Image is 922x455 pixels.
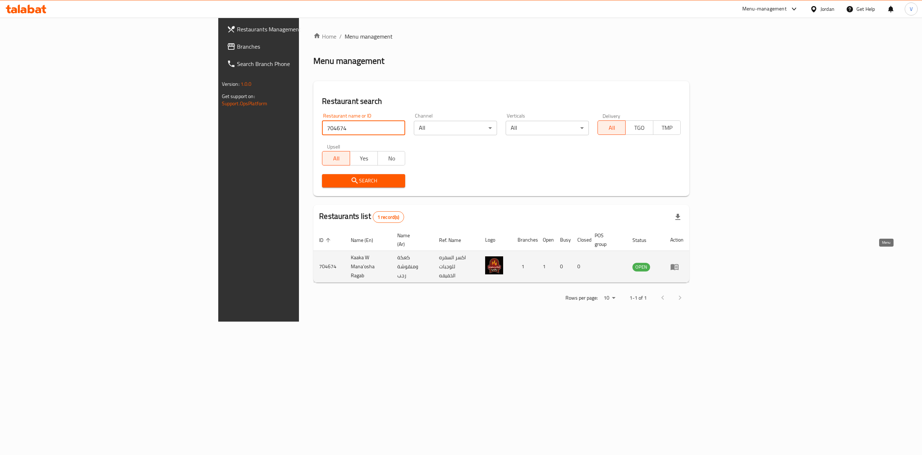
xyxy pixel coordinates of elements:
[554,229,572,251] th: Busy
[595,231,618,248] span: POS group
[373,211,404,223] div: Total records count
[237,25,367,34] span: Restaurants Management
[506,121,589,135] div: All
[313,229,689,283] table: enhanced table
[630,293,647,302] p: 1-1 of 1
[597,120,626,135] button: All
[237,42,367,51] span: Branches
[572,229,589,251] th: Closed
[397,231,425,248] span: Name (Ar)
[237,59,367,68] span: Search Branch Phone
[351,236,382,244] span: Name (En)
[632,263,650,271] span: OPEN
[325,153,347,164] span: All
[377,151,406,165] button: No
[603,113,621,118] label: Delivery
[601,293,618,304] div: Rows per page:
[742,5,787,13] div: Menu-management
[381,153,403,164] span: No
[221,21,372,38] a: Restaurants Management
[241,79,252,89] span: 1.0.0
[565,293,598,302] p: Rows per page:
[222,92,255,101] span: Get support on:
[221,38,372,55] a: Branches
[537,229,554,251] th: Open
[628,123,650,133] span: TGO
[350,151,378,165] button: Yes
[653,120,681,135] button: TMP
[439,236,470,244] span: Ref. Name
[479,229,512,251] th: Logo
[322,174,405,187] button: Search
[656,123,678,133] span: TMP
[373,214,404,221] span: 1 record(s)
[319,236,333,244] span: ID
[572,251,589,283] td: 0
[554,251,572,283] td: 0
[537,251,554,283] td: 1
[327,144,340,149] label: Upsell
[391,251,433,283] td: كعكة ومنقوشة رجب
[632,236,656,244] span: Status
[820,5,834,13] div: Jordan
[328,176,399,185] span: Search
[910,5,913,13] span: V
[313,32,689,41] nav: breadcrumb
[601,123,623,133] span: All
[322,151,350,165] button: All
[222,79,240,89] span: Version:
[433,251,479,283] td: اكسر السفره للوجبات الخفيفه
[353,153,375,164] span: Yes
[485,256,503,274] img: Kaaka W Mana'osha Ragab
[322,96,681,107] h2: Restaurant search
[222,99,268,108] a: Support.OpsPlatform
[625,120,653,135] button: TGO
[512,251,537,283] td: 1
[319,211,404,223] h2: Restaurants list
[322,121,405,135] input: Search for restaurant name or ID..
[414,121,497,135] div: All
[221,55,372,72] a: Search Branch Phone
[512,229,537,251] th: Branches
[664,229,689,251] th: Action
